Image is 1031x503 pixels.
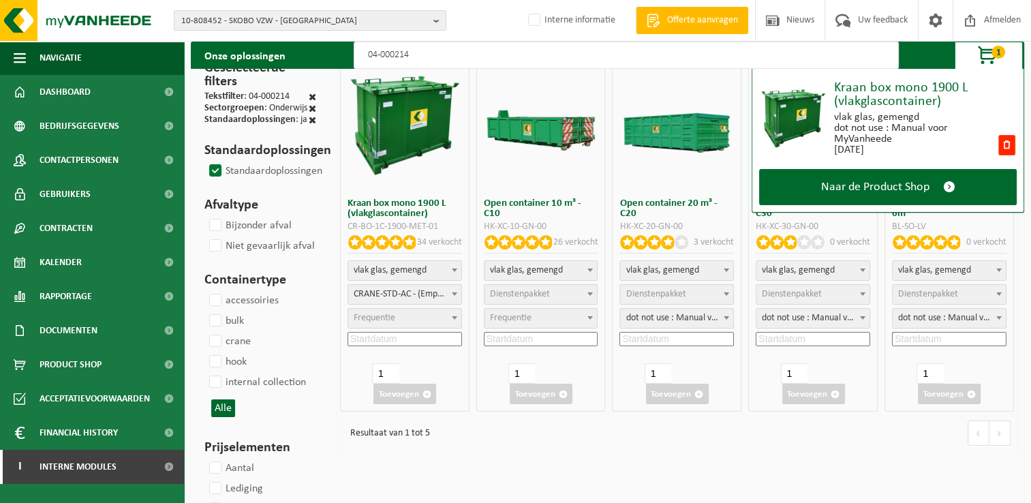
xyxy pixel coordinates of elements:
[490,313,532,323] span: Frequentie
[484,332,598,346] input: Startdatum
[347,65,463,181] img: CR-BO-1C-1900-MET-01
[40,450,117,484] span: Interne modules
[204,270,316,290] h3: Containertype
[821,180,929,194] span: Naar de Product Shop
[348,332,462,346] input: Startdatum
[892,332,1006,346] input: Startdatum
[40,279,92,314] span: Rapportage
[204,103,264,113] span: Sectorgroepen
[348,198,462,219] h3: Kraan box mono 1900 L (vlakglascontainer)
[348,222,462,232] div: CR-BO-1C-1900-MET-01
[490,289,550,299] span: Dienstenpakket
[40,382,150,416] span: Acceptatievoorwaarden
[756,260,870,281] span: vlak glas, gemengd
[206,478,263,499] label: Lediging
[694,235,734,249] p: 3 verkocht
[759,83,827,151] img: CR-BO-1C-1900-MET-01
[756,308,870,329] span: dot not use : Manual voor MyVanheede
[206,215,292,236] label: Bijzonder afval
[955,42,1023,69] button: 1
[484,261,598,280] span: vlak glas, gemengd
[619,198,734,219] h3: Open container 20 m³ - C20
[348,284,462,305] span: CRANE-STD-AC - (Empty/Collect+Trtmt)/SCOT (SP-M-000020)
[14,450,26,484] span: I
[204,58,316,92] h3: Geselecteerde filters
[991,46,1005,59] span: 1
[636,7,748,34] a: Offerte aanvragen
[343,422,430,445] div: Resultaat van 1 tot 5
[553,235,598,249] p: 26 verkocht
[892,260,1006,281] span: vlak glas, gemengd
[646,384,709,404] button: Toevoegen
[917,363,943,384] input: 1
[40,348,102,382] span: Product Shop
[626,289,686,299] span: Dienstenpakket
[619,308,734,329] span: dot not use : Manual voor MyVanheede
[348,261,461,280] span: vlak glas, gemengd
[204,140,316,161] h3: Standaardoplossingen
[762,289,822,299] span: Dienstenpakket
[174,10,446,31] button: 10-808452 - SKOBO VZW - [GEOGRAPHIC_DATA]
[834,123,997,144] div: dot not use : Manual voor MyVanheede
[348,285,461,304] span: CRANE-STD-AC - (Empty/Collect+Trtmt)/SCOT (SP-M-000020)
[204,195,316,215] h3: Afvaltype
[204,91,244,102] span: Tekstfilter
[204,104,307,115] div: : Onderwijs
[781,363,807,384] input: 1
[620,261,733,280] span: vlak glas, gemengd
[40,211,93,245] span: Contracten
[756,222,870,232] div: HK-XC-30-GN-00
[40,143,119,177] span: Contactpersonen
[756,261,870,280] span: vlak glas, gemengd
[206,331,251,352] label: crane
[206,236,315,256] label: Niet gevaarlijk afval
[40,416,118,450] span: Financial History
[619,332,734,346] input: Startdatum
[191,42,299,69] h2: Onze oplossingen
[40,177,91,211] span: Gebruikers
[354,42,899,69] input: Zoeken
[893,309,1006,328] span: dot not use : Manual voor MyVanheede
[354,313,395,323] span: Frequentie
[40,109,119,143] span: Bedrijfsgegevens
[966,235,1006,249] p: 0 verkocht
[181,11,428,31] span: 10-808452 - SKOBO VZW - [GEOGRAPHIC_DATA]
[892,308,1006,329] span: dot not use : Manual voor MyVanheede
[40,314,97,348] span: Documenten
[40,245,82,279] span: Kalender
[206,311,244,331] label: bulk
[782,384,845,404] button: Toevoegen
[373,384,436,404] button: Toevoegen
[756,332,870,346] input: Startdatum
[211,399,235,417] button: Alle
[483,95,599,153] img: HK-XC-10-GN-00
[619,222,734,232] div: HK-XC-20-GN-00
[830,235,870,249] p: 0 verkocht
[645,363,671,384] input: 1
[756,309,870,328] span: dot not use : Manual voor MyVanheede
[204,92,290,104] div: : 04-000214
[918,384,981,404] button: Toevoegen
[525,10,615,31] label: Interne informatie
[204,115,296,125] span: Standaardoplossingen
[40,41,82,75] span: Navigatie
[204,438,316,458] h3: Prijselementen
[892,222,1006,232] div: BL-SO-LV
[206,352,247,372] label: hook
[620,309,733,328] span: dot not use : Manual voor MyVanheede
[510,384,572,404] button: Toevoegen
[206,161,322,181] label: Standaardoplossingen
[834,112,997,123] div: vlak glas, gemengd
[206,372,306,393] label: internal collection
[619,95,735,153] img: HK-XC-20-GN-00
[834,81,1017,108] div: Kraan box mono 1900 L (vlakglascontainer)
[372,363,399,384] input: 1
[204,115,307,127] div: : ja
[484,260,598,281] span: vlak glas, gemengd
[40,75,91,109] span: Dashboard
[834,144,997,155] div: [DATE]
[484,198,598,219] h3: Open container 10 m³ - C10
[893,261,1006,280] span: vlak glas, gemengd
[508,363,535,384] input: 1
[484,222,598,232] div: HK-XC-10-GN-00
